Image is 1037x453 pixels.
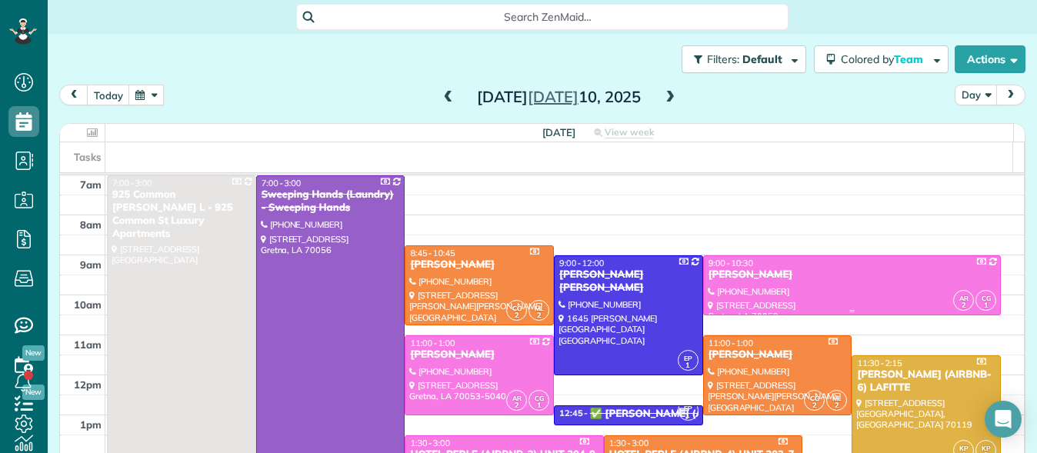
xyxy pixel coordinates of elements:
[679,408,698,423] small: 1
[80,418,102,431] span: 1pm
[409,348,549,361] div: [PERSON_NAME]
[827,398,846,413] small: 2
[742,52,783,66] span: Default
[410,248,455,258] span: 8:45 - 10:45
[112,188,252,241] div: 925 Common [PERSON_NAME] L - 925 Common St Luxury Apartments
[996,85,1025,105] button: next
[559,258,604,268] span: 9:00 - 12:00
[959,294,969,302] span: AR
[684,354,692,362] span: EP
[709,258,753,268] span: 9:00 - 10:30
[261,188,401,215] div: Sweeping Hands (Laundry) - Sweeping Hands
[976,298,995,313] small: 1
[559,268,699,295] div: [PERSON_NAME] [PERSON_NAME]
[682,45,806,73] button: Filters: Default
[463,88,655,105] h2: [DATE] 10, 2025
[679,358,698,373] small: 1
[955,45,1025,73] button: Actions
[529,398,549,413] small: 1
[80,178,102,191] span: 7am
[954,298,973,313] small: 2
[535,394,544,402] span: CG
[112,178,152,188] span: 7:00 - 3:00
[512,394,522,402] span: AR
[894,52,925,66] span: Team
[74,151,102,163] span: Tasks
[832,394,842,402] span: ML
[982,444,991,452] span: KP
[856,368,996,395] div: [PERSON_NAME] (AIRBNB-6) LAFITTE
[708,348,848,361] div: [PERSON_NAME]
[22,345,45,361] span: New
[74,338,102,351] span: 11am
[814,45,949,73] button: Colored byTeam
[674,45,806,73] a: Filters: Default
[409,258,549,271] div: [PERSON_NAME]
[80,258,102,271] span: 9am
[507,398,526,413] small: 2
[410,338,455,348] span: 11:00 - 1:00
[74,378,102,391] span: 12pm
[590,408,842,421] div: ✅ [PERSON_NAME] (AIRBNB-1) - FLEURLICITY LLC
[529,308,549,323] small: 2
[605,126,654,138] span: View week
[707,52,739,66] span: Filters:
[805,398,824,413] small: 2
[59,85,88,105] button: prev
[708,268,996,281] div: [PERSON_NAME]
[982,294,991,302] span: CG
[985,401,1022,438] div: Open Intercom Messenger
[528,87,579,106] span: [DATE]
[74,298,102,311] span: 10am
[810,394,819,402] span: CG
[609,438,649,448] span: 1:30 - 3:00
[542,126,575,138] span: [DATE]
[507,308,526,323] small: 2
[87,85,130,105] button: today
[80,218,102,231] span: 8am
[512,304,522,312] span: CG
[857,358,902,368] span: 11:30 - 2:15
[955,85,998,105] button: Day
[410,438,450,448] span: 1:30 - 3:00
[959,444,969,452] span: KP
[841,52,929,66] span: Colored by
[535,304,544,312] span: ML
[262,178,302,188] span: 7:00 - 3:00
[709,338,753,348] span: 11:00 - 1:00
